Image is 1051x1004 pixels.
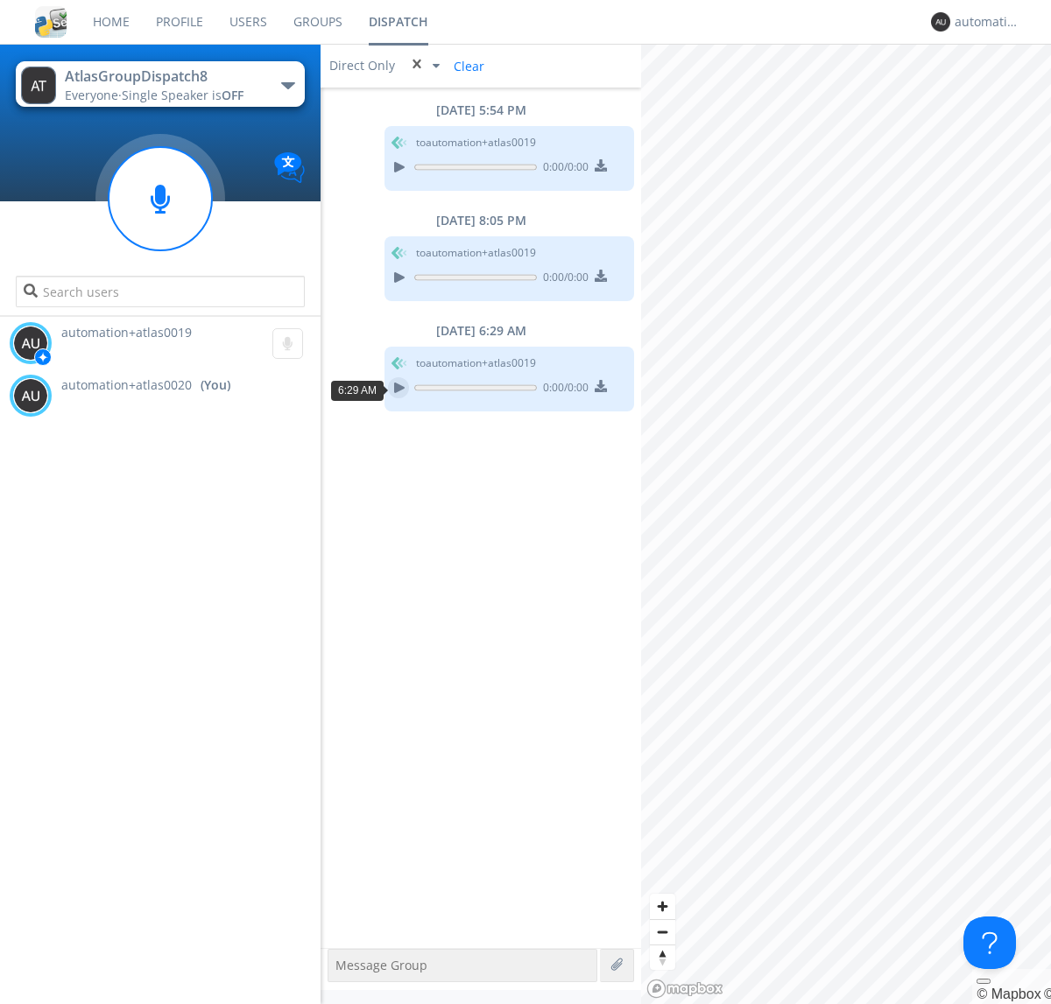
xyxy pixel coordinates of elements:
span: to automation+atlas0019 [416,245,536,261]
span: to automation+atlas0019 [416,355,536,371]
a: Mapbox [977,986,1040,1001]
span: Clear [443,53,491,79]
div: (You) [201,376,230,394]
div: [DATE] 8:05 PM [321,212,641,229]
iframe: Toggle Customer Support [963,916,1016,969]
span: Zoom out [650,920,675,944]
div: Direct Only [329,57,399,74]
span: OFF [222,87,243,103]
img: download media button [595,159,607,172]
div: [DATE] 6:29 AM [321,322,641,340]
img: 373638.png [13,378,48,413]
button: Reset bearing to north [650,944,675,970]
img: cddb5a64eb264b2086981ab96f4c1ba7 [35,6,67,38]
div: AtlasGroupDispatch8 [65,67,262,87]
img: download media button [595,270,607,282]
input: Search users [16,276,304,307]
img: download media button [595,380,607,392]
span: automation+atlas0020 [61,376,192,394]
div: [DATE] 5:54 PM [321,102,641,119]
img: 373638.png [21,67,56,104]
span: 6:29 AM [338,384,377,397]
span: 0:00 / 0:00 [537,380,589,399]
span: Single Speaker is [122,87,243,103]
div: automation+atlas0020 [955,13,1020,31]
button: Toggle attribution [977,979,991,984]
div: Everyone · [65,87,262,104]
button: Zoom out [650,919,675,944]
button: AtlasGroupDispatch8Everyone·Single Speaker isOFF [16,61,304,107]
a: Mapbox logo [646,979,723,999]
img: 373638.png [931,12,950,32]
span: 0:00 / 0:00 [537,159,589,179]
span: to automation+atlas0019 [416,135,536,151]
img: Translation enabled [274,152,305,183]
span: automation+atlas0019 [61,324,192,341]
span: Reset bearing to north [650,945,675,970]
img: 373638.png [13,326,48,361]
button: Zoom in [650,894,675,919]
img: caret-down-sm.svg [433,64,440,68]
span: 0:00 / 0:00 [537,270,589,289]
